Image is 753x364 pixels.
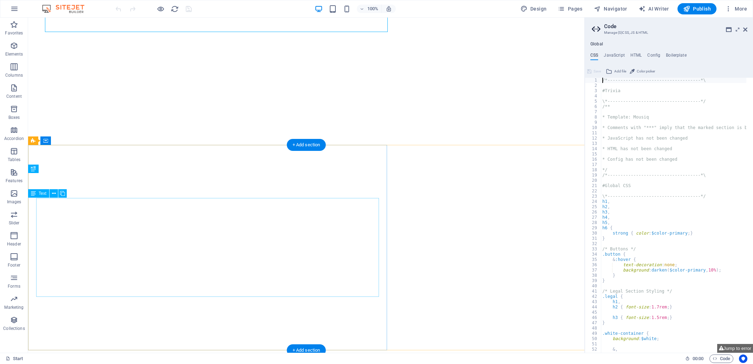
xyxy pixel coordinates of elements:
[585,225,602,231] div: 29
[585,99,602,104] div: 5
[585,183,602,189] div: 21
[585,294,602,299] div: 42
[5,51,23,57] p: Elements
[585,320,602,326] div: 47
[4,136,24,141] p: Accordion
[604,23,747,30] h2: Code
[636,3,672,14] button: AI Writer
[7,199,21,205] p: Images
[585,289,602,294] div: 41
[8,283,20,289] p: Forms
[585,268,602,273] div: 37
[585,130,602,136] div: 11
[170,5,179,13] button: reload
[357,5,382,13] button: 100%
[594,5,627,12] span: Navigator
[666,53,687,60] h4: Boilerplate
[367,5,379,13] h6: 100%
[585,94,602,99] div: 4
[5,72,23,78] p: Columns
[585,331,602,336] div: 49
[3,326,25,331] p: Collections
[585,189,602,194] div: 22
[585,88,602,94] div: 3
[585,247,602,252] div: 33
[739,355,747,363] button: Usercentrics
[698,356,699,361] span: :
[585,215,602,220] div: 27
[585,352,602,357] div: 53
[585,204,602,210] div: 25
[585,252,602,257] div: 34
[585,78,602,83] div: 1
[8,115,20,120] p: Boxes
[287,139,326,151] div: + Add section
[713,355,730,363] span: Code
[639,5,669,12] span: AI Writer
[518,3,550,14] button: Design
[7,241,21,247] p: Header
[585,141,602,146] div: 13
[717,344,753,353] button: Jump to error
[39,191,46,196] span: Text
[585,210,602,215] div: 26
[585,315,602,320] div: 46
[585,83,602,88] div: 2
[591,3,630,14] button: Navigator
[629,67,656,76] button: Color picker
[585,162,602,167] div: 17
[722,3,750,14] button: More
[693,355,703,363] span: 00 00
[585,194,602,199] div: 23
[585,347,602,352] div: 52
[9,220,20,226] p: Slider
[685,355,704,363] h6: Session time
[6,94,22,99] p: Content
[585,310,602,315] div: 45
[683,5,711,12] span: Publish
[520,5,547,12] span: Design
[585,299,602,305] div: 43
[585,341,602,347] div: 51
[585,120,602,125] div: 9
[585,173,602,178] div: 19
[518,3,550,14] div: Design (Ctrl+Alt+Y)
[614,67,626,76] span: Add file
[585,326,602,331] div: 48
[585,231,602,236] div: 30
[725,5,747,12] span: More
[604,53,624,60] h4: JavaScript
[585,178,602,183] div: 20
[555,3,585,14] button: Pages
[585,125,602,130] div: 10
[6,178,22,184] p: Features
[585,220,602,225] div: 28
[585,167,602,173] div: 18
[590,53,598,60] h4: CSS
[156,5,165,13] button: Click here to leave preview mode and continue editing
[637,67,655,76] span: Color picker
[585,262,602,268] div: 36
[585,305,602,310] div: 44
[585,157,602,162] div: 16
[585,336,602,341] div: 50
[40,5,93,13] img: Editor Logo
[585,109,602,115] div: 7
[585,273,602,278] div: 38
[605,67,627,76] button: Add file
[709,355,733,363] button: Code
[8,262,20,268] p: Footer
[171,5,179,13] i: Reload page
[8,157,20,162] p: Tables
[630,53,642,60] h4: HTML
[585,136,602,141] div: 12
[590,41,603,47] h4: Global
[5,30,23,36] p: Favorites
[585,146,602,152] div: 14
[585,115,602,120] div: 8
[677,3,716,14] button: Publish
[647,53,660,60] h4: Config
[585,104,602,109] div: 6
[585,278,602,283] div: 39
[585,152,602,157] div: 15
